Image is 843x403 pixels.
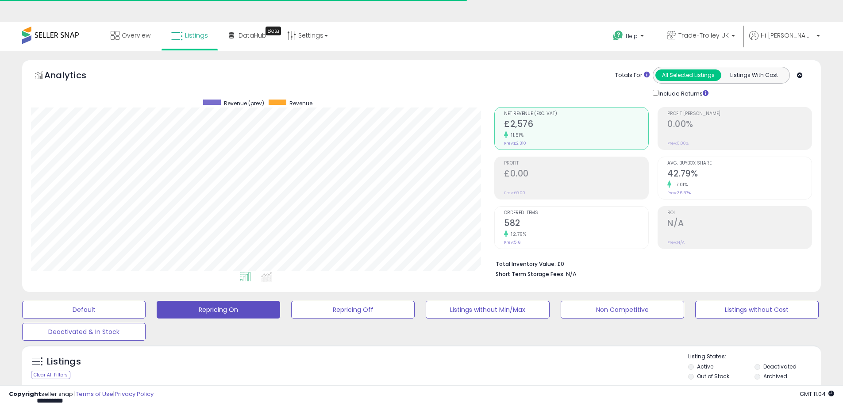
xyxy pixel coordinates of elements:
span: Net Revenue (Exc. VAT) [504,111,648,116]
small: 11.51% [508,132,524,138]
a: Overview [104,22,157,49]
h2: 582 [504,218,648,230]
b: Short Term Storage Fees: [496,270,565,278]
i: Get Help [612,30,624,41]
span: Profit [PERSON_NAME] [667,111,812,116]
button: Non Competitive [561,301,684,319]
div: Include Returns [646,88,719,98]
div: seller snap | | [9,390,154,399]
small: Prev: 0.00% [667,141,689,146]
span: Profit [504,161,648,166]
span: Revenue [289,100,312,107]
a: Privacy Policy [115,390,154,398]
h2: N/A [667,218,812,230]
span: DataHub [239,31,266,40]
span: ROI [667,211,812,215]
h2: 42.79% [667,169,812,180]
button: Listings without Min/Max [426,301,549,319]
button: Repricing On [157,301,280,319]
a: Help [606,23,653,51]
span: Ordered Items [504,211,648,215]
button: All Selected Listings [655,69,721,81]
a: Terms of Use [76,390,113,398]
span: Overview [122,31,150,40]
label: Archived [763,372,787,380]
small: 12.79% [508,231,526,238]
h2: £0.00 [504,169,648,180]
span: 2025-09-15 11:04 GMT [800,390,834,398]
h5: Listings [47,356,81,368]
a: Trade-Trolley UK [660,22,742,51]
div: Totals For [615,71,650,80]
label: Deactivated [763,363,797,370]
small: Prev: £0.00 [504,190,525,196]
small: 17.01% [671,181,688,188]
button: Deactivated & In Stock [22,323,146,341]
li: £0 [496,258,805,269]
span: N/A [566,270,577,278]
div: Tooltip anchor [266,27,281,35]
b: Total Inventory Value: [496,260,556,268]
span: Hi [PERSON_NAME] [761,31,814,40]
span: Help [626,32,638,40]
button: Repricing Off [291,301,415,319]
a: Settings [281,22,335,49]
button: Listings With Cost [721,69,787,81]
small: Prev: N/A [667,240,685,245]
span: Avg. Buybox Share [667,161,812,166]
h5: Analytics [44,69,104,84]
button: Default [22,301,146,319]
h2: 0.00% [667,119,812,131]
span: Trade-Trolley UK [678,31,729,40]
small: Prev: £2,310 [504,141,526,146]
span: Revenue (prev) [224,100,264,107]
h2: £2,576 [504,119,648,131]
div: Clear All Filters [31,371,70,379]
span: Listings [185,31,208,40]
p: Listing States: [688,353,821,361]
label: Out of Stock [697,372,729,380]
small: Prev: 36.57% [667,190,691,196]
a: Listings [165,22,215,49]
small: Prev: 516 [504,240,520,245]
strong: Copyright [9,390,41,398]
button: Listings without Cost [695,301,819,319]
a: Hi [PERSON_NAME] [749,31,820,51]
label: Active [697,363,713,370]
a: DataHub [222,22,273,49]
